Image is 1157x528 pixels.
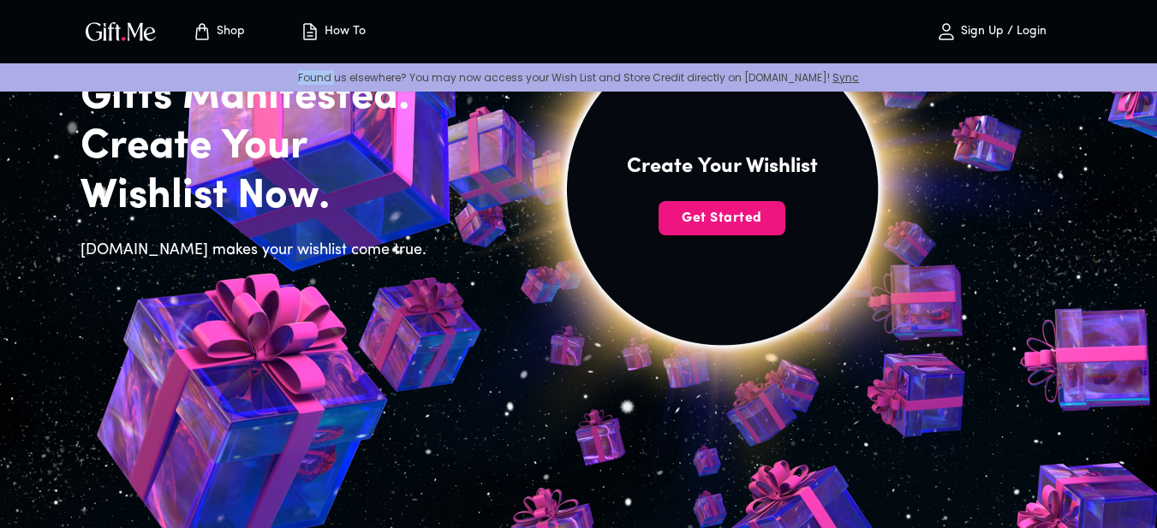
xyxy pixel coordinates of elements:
[906,4,1077,59] button: Sign Up / Login
[627,153,818,181] h4: Create Your Wishlist
[14,70,1143,85] p: Found us elsewhere? You may now access your Wish List and Store Credit directly on [DOMAIN_NAME]!
[81,239,437,263] h6: [DOMAIN_NAME] makes your wishlist come true.
[832,70,859,85] a: Sync
[286,4,380,59] button: How To
[659,209,785,228] span: Get Started
[82,19,159,44] img: GiftMe Logo
[212,25,245,39] p: Shop
[81,73,437,122] h2: Gifts Manifested.
[81,21,161,42] button: GiftMe Logo
[659,201,785,235] button: Get Started
[81,172,437,222] h2: Wishlist Now.
[957,25,1047,39] p: Sign Up / Login
[171,4,265,59] button: Store page
[81,122,437,172] h2: Create Your
[300,21,320,42] img: how-to.svg
[320,25,366,39] p: How To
